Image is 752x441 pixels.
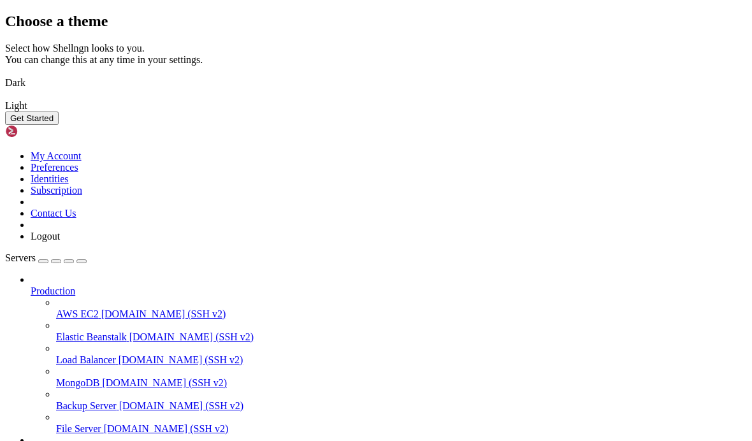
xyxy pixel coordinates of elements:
[56,354,116,365] span: Load Balancer
[31,274,747,435] li: Production
[31,286,75,296] span: Production
[56,377,99,388] span: MongoDB
[56,377,747,389] a: MongoDB [DOMAIN_NAME] (SSH v2)
[31,286,747,297] a: Production
[56,331,747,343] a: Elastic Beanstalk [DOMAIN_NAME] (SSH v2)
[5,252,36,263] span: Servers
[56,320,747,343] li: Elastic Beanstalk [DOMAIN_NAME] (SSH v2)
[56,423,101,434] span: File Server
[101,308,226,319] span: [DOMAIN_NAME] (SSH v2)
[56,297,747,320] li: AWS EC2 [DOMAIN_NAME] (SSH v2)
[5,252,87,263] a: Servers
[56,354,747,366] a: Load Balancer [DOMAIN_NAME] (SSH v2)
[56,412,747,435] li: File Server [DOMAIN_NAME] (SSH v2)
[129,331,254,342] span: [DOMAIN_NAME] (SSH v2)
[31,173,69,184] a: Identities
[5,112,59,125] button: Get Started
[5,100,747,112] div: Light
[119,354,243,365] span: [DOMAIN_NAME] (SSH v2)
[5,125,78,138] img: Shellngn
[56,400,747,412] a: Backup Server [DOMAIN_NAME] (SSH v2)
[56,308,99,319] span: AWS EC2
[56,366,747,389] li: MongoDB [DOMAIN_NAME] (SSH v2)
[31,185,82,196] a: Subscription
[119,400,244,411] span: [DOMAIN_NAME] (SSH v2)
[31,231,60,242] a: Logout
[56,343,747,366] li: Load Balancer [DOMAIN_NAME] (SSH v2)
[5,13,747,30] h2: Choose a theme
[56,389,747,412] li: Backup Server [DOMAIN_NAME] (SSH v2)
[56,400,117,411] span: Backup Server
[56,423,747,435] a: File Server [DOMAIN_NAME] (SSH v2)
[56,331,127,342] span: Elastic Beanstalk
[102,377,227,388] span: [DOMAIN_NAME] (SSH v2)
[31,150,82,161] a: My Account
[31,208,76,219] a: Contact Us
[56,308,747,320] a: AWS EC2 [DOMAIN_NAME] (SSH v2)
[5,77,747,89] div: Dark
[104,423,229,434] span: [DOMAIN_NAME] (SSH v2)
[5,43,747,66] div: Select how Shellngn looks to you. You can change this at any time in your settings.
[31,162,78,173] a: Preferences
